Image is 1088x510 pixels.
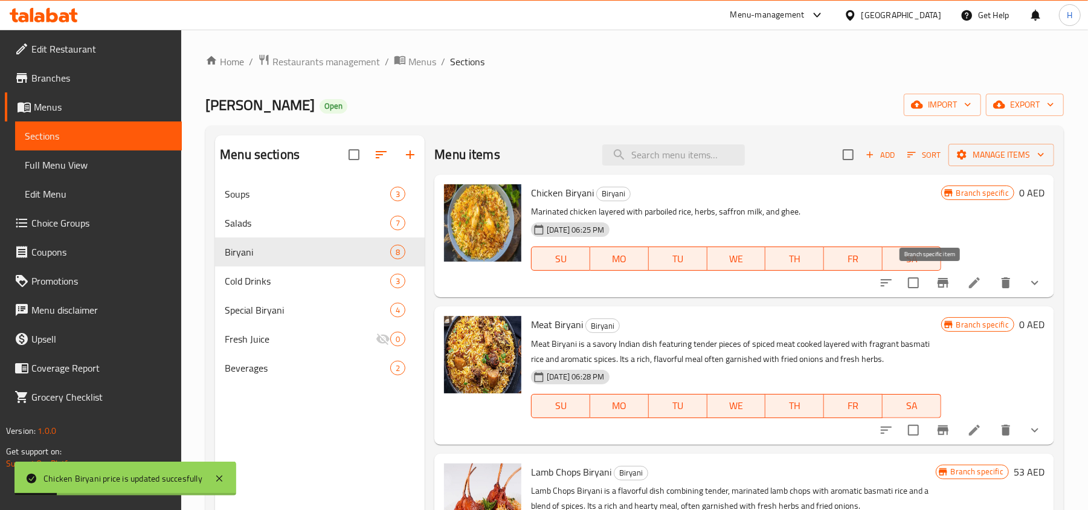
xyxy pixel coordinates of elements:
[215,266,425,295] div: Cold Drinks3
[444,184,521,262] img: Chicken Biryani
[390,274,405,288] div: items
[948,144,1054,166] button: Manage items
[31,390,172,404] span: Grocery Checklist
[341,142,367,167] span: Select all sections
[390,303,405,317] div: items
[531,204,941,219] p: Marinated chicken layered with parboiled rice, herbs, saffron milk, and ghee.
[225,216,390,230] div: Salads
[654,397,703,415] span: TU
[390,361,405,375] div: items
[712,397,761,415] span: WE
[450,54,484,69] span: Sections
[390,332,405,346] div: items
[391,363,405,374] span: 2
[614,466,648,480] div: Biryani
[1019,316,1045,333] h6: 0 AED
[5,382,182,412] a: Grocery Checklist
[824,394,883,418] button: FR
[829,250,878,268] span: FR
[15,121,182,150] a: Sections
[6,444,62,459] span: Get support on:
[391,247,405,258] span: 8
[408,54,436,69] span: Menus
[225,245,390,259] span: Biryani
[595,250,644,268] span: MO
[5,266,182,295] a: Promotions
[904,146,944,164] button: Sort
[272,54,380,69] span: Restaurants management
[595,397,644,415] span: MO
[390,245,405,259] div: items
[864,148,896,162] span: Add
[5,324,182,353] a: Upsell
[31,303,172,317] span: Menu disclaimer
[225,332,376,346] span: Fresh Juice
[391,334,405,345] span: 0
[887,250,936,268] span: SA
[434,146,500,164] h2: Menu items
[967,423,982,437] a: Edit menu item
[770,397,819,415] span: TH
[31,71,172,85] span: Branches
[5,63,182,92] a: Branches
[861,146,900,164] span: Add item
[390,216,405,230] div: items
[824,247,883,271] button: FR
[967,276,982,290] a: Edit menu item
[835,142,861,167] span: Select section
[225,187,390,201] span: Soups
[205,91,315,118] span: [PERSON_NAME]
[861,146,900,164] button: Add
[590,394,649,418] button: MO
[390,187,405,201] div: items
[531,315,583,334] span: Meat Biryani
[585,318,620,333] div: Biryani
[15,150,182,179] a: Full Menu View
[542,224,609,236] span: [DATE] 06:25 PM
[602,144,745,166] input: search
[707,247,766,271] button: WE
[320,99,347,114] div: Open
[6,423,36,439] span: Version:
[913,97,971,112] span: import
[31,42,172,56] span: Edit Restaurant
[31,332,172,346] span: Upsell
[25,187,172,201] span: Edit Menu
[220,146,300,164] h2: Menu sections
[225,361,390,375] span: Beverages
[654,250,703,268] span: TU
[31,216,172,230] span: Choice Groups
[946,466,1008,477] span: Branch specific
[730,8,805,22] div: Menu-management
[991,268,1020,297] button: delete
[444,316,521,393] img: Meat Biryani
[765,247,824,271] button: TH
[1014,463,1045,480] h6: 53 AED
[215,353,425,382] div: Beverages2
[597,187,630,201] span: Biryani
[1028,276,1042,290] svg: Show Choices
[5,237,182,266] a: Coupons
[542,371,609,382] span: [DATE] 06:28 PM
[649,247,707,271] button: TU
[6,456,83,471] a: Support.OpsPlatform
[649,394,707,418] button: TU
[31,274,172,288] span: Promotions
[320,101,347,111] span: Open
[531,394,590,418] button: SU
[1028,423,1042,437] svg: Show Choices
[215,179,425,208] div: Soups3
[385,54,389,69] li: /
[586,319,619,333] span: Biryani
[770,250,819,268] span: TH
[829,397,878,415] span: FR
[951,319,1014,331] span: Branch specific
[225,274,390,288] span: Cold Drinks
[225,303,390,317] div: Special Biryani
[15,179,182,208] a: Edit Menu
[986,94,1064,116] button: export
